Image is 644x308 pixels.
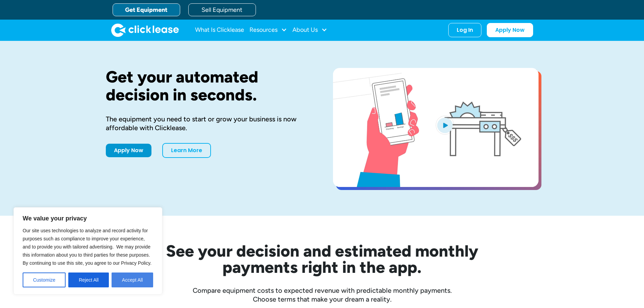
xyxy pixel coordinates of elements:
[111,23,179,37] img: Clicklease logo
[162,143,211,158] a: Learn More
[106,68,311,104] h1: Get your automated decision in seconds.
[14,207,162,294] div: We value your privacy
[436,116,454,135] img: Blue play button logo on a light blue circular background
[106,115,311,132] div: The equipment you need to start or grow your business is now affordable with Clicklease.
[111,23,179,37] a: home
[23,273,66,287] button: Customize
[188,3,256,16] a: Sell Equipment
[457,27,473,33] div: Log In
[106,286,539,304] div: Compare equipment costs to expected revenue with predictable monthly payments. Choose terms that ...
[133,243,511,275] h2: See your decision and estimated monthly payments right in the app.
[23,228,151,266] span: Our site uses technologies to analyze and record activity for purposes such as compliance to impr...
[487,23,533,37] a: Apply Now
[23,214,153,222] p: We value your privacy
[292,23,327,37] div: About Us
[68,273,109,287] button: Reject All
[113,3,180,16] a: Get Equipment
[333,68,539,187] a: open lightbox
[249,23,287,37] div: Resources
[112,273,153,287] button: Accept All
[195,23,244,37] a: What Is Clicklease
[106,144,151,157] a: Apply Now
